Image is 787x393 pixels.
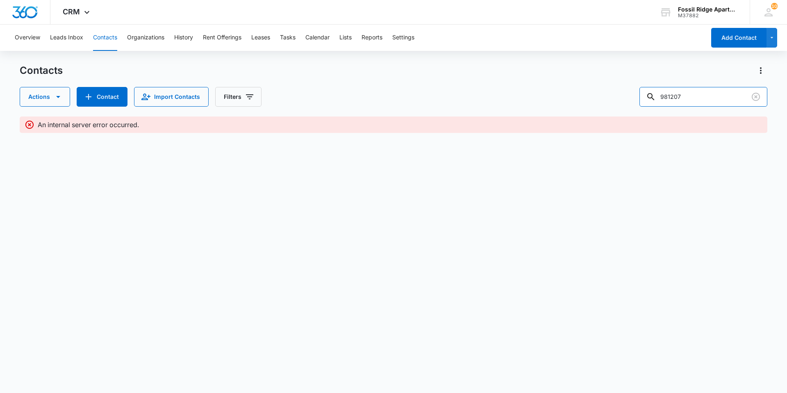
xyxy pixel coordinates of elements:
[678,6,738,13] div: account name
[392,25,414,51] button: Settings
[203,25,241,51] button: Rent Offerings
[711,28,767,48] button: Add Contact
[127,25,164,51] button: Organizations
[639,87,767,107] input: Search Contacts
[134,87,209,107] button: Import Contacts
[362,25,382,51] button: Reports
[754,64,767,77] button: Actions
[63,7,80,16] span: CRM
[20,87,70,107] button: Actions
[771,3,778,9] div: notifications count
[749,90,762,103] button: Clear
[339,25,352,51] button: Lists
[77,87,127,107] button: Add Contact
[174,25,193,51] button: History
[50,25,83,51] button: Leads Inbox
[93,25,117,51] button: Contacts
[771,3,778,9] span: 10
[251,25,270,51] button: Leases
[678,13,738,18] div: account id
[280,25,296,51] button: Tasks
[15,25,40,51] button: Overview
[215,87,262,107] button: Filters
[20,64,63,77] h1: Contacts
[305,25,330,51] button: Calendar
[38,120,139,130] p: An internal server error occurred.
